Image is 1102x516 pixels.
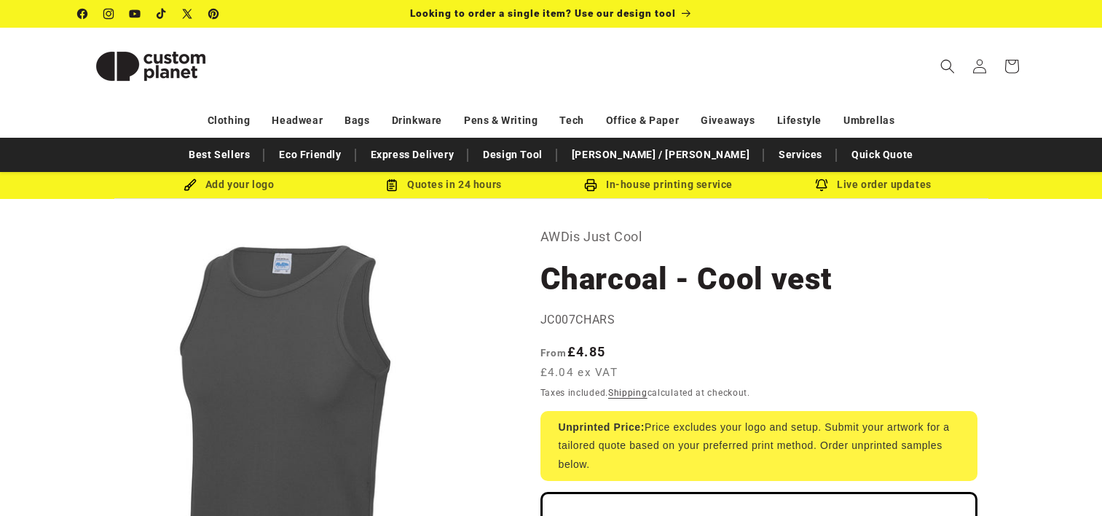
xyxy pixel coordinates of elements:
[184,179,197,192] img: Brush Icon
[701,108,755,133] a: Giveaways
[345,108,369,133] a: Bags
[843,108,894,133] a: Umbrellas
[181,142,257,168] a: Best Sellers
[564,142,757,168] a: [PERSON_NAME] / [PERSON_NAME]
[540,313,615,327] span: JC007CHARS
[584,179,597,192] img: In-house printing
[540,386,977,400] div: Taxes included. calculated at checkout.
[385,179,398,192] img: Order Updates Icon
[540,259,977,299] h1: Charcoal - Cool vest
[78,34,224,99] img: Custom Planet
[606,108,679,133] a: Office & Paper
[540,225,977,249] p: AWDis Just Cool
[540,364,618,381] span: £4.04 ex VAT
[559,421,645,433] strong: Unprinted Price:
[72,28,229,104] a: Custom Planet
[777,108,822,133] a: Lifestyle
[608,388,648,398] a: Shipping
[122,176,336,194] div: Add your logo
[476,142,550,168] a: Design Tool
[771,142,830,168] a: Services
[766,176,981,194] div: Live order updates
[392,108,442,133] a: Drinkware
[272,142,348,168] a: Eco Friendly
[540,344,606,359] strong: £4.85
[815,179,828,192] img: Order updates
[844,142,921,168] a: Quick Quote
[336,176,551,194] div: Quotes in 24 hours
[410,7,676,19] span: Looking to order a single item? Use our design tool
[540,411,977,481] div: Price excludes your logo and setup. Submit your artwork for a tailored quote based on your prefer...
[208,108,251,133] a: Clothing
[272,108,323,133] a: Headwear
[540,347,567,359] span: From
[551,176,766,194] div: In-house printing service
[932,50,964,82] summary: Search
[363,142,462,168] a: Express Delivery
[559,108,583,133] a: Tech
[464,108,538,133] a: Pens & Writing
